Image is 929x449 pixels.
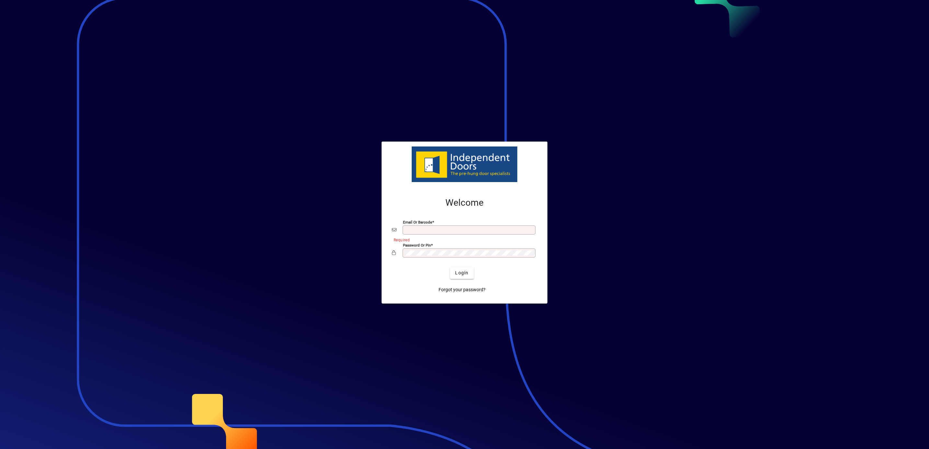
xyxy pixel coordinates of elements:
[403,243,431,247] mat-label: Password or Pin
[455,270,468,276] span: Login
[436,284,488,296] a: Forgot your password?
[450,267,474,279] button: Login
[394,236,532,243] mat-error: Required
[392,197,537,208] h2: Welcome
[439,286,486,293] span: Forgot your password?
[403,220,432,224] mat-label: Email or Barcode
